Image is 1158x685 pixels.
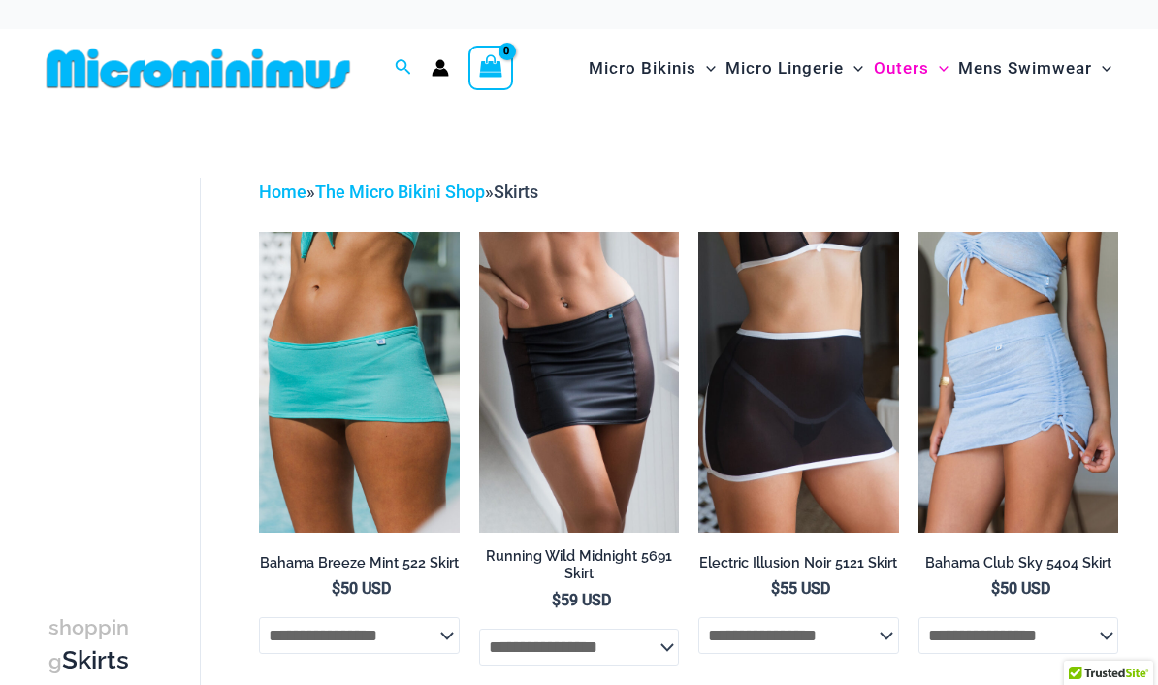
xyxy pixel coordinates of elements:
span: Micro Lingerie [725,44,844,93]
img: Electric Illusion Noir Skirt 02 [698,232,898,533]
span: $ [552,591,561,609]
bdi: 50 USD [991,579,1050,598]
a: The Micro Bikini Shop [315,181,485,202]
a: Account icon link [432,59,449,77]
h2: Bahama Club Sky 5404 Skirt [918,554,1118,572]
h3: Skirts [48,610,132,678]
h2: Electric Illusion Noir 5121 Skirt [698,554,898,572]
h2: Bahama Breeze Mint 522 Skirt [259,554,459,572]
bdi: 55 USD [771,579,830,598]
a: Running Wild Midnight 5691 Skirt [479,547,679,591]
nav: Site Navigation [581,36,1119,101]
span: Menu Toggle [844,44,863,93]
span: $ [332,579,340,598]
a: Electric Illusion Noir Skirt 02Electric Illusion Noir 1521 Bra 611 Micro 5121 Skirt 01Electric Il... [698,232,898,533]
bdi: 50 USD [332,579,391,598]
a: Mens SwimwearMenu ToggleMenu Toggle [953,39,1116,98]
a: Micro LingerieMenu ToggleMenu Toggle [721,39,868,98]
img: Running Wild Midnight 5691 Skirt [479,232,679,533]
span: » » [259,181,538,202]
iframe: TrustedSite Certified [48,162,223,550]
a: Bahama Breeze Mint 522 Skirt [259,554,459,579]
span: Menu Toggle [929,44,949,93]
span: Micro Bikinis [589,44,696,93]
bdi: 59 USD [552,591,611,609]
img: Bahama Club Sky 9170 Crop Top 5404 Skirt 07 [918,232,1118,533]
a: Micro BikinisMenu ToggleMenu Toggle [584,39,721,98]
a: Search icon link [395,56,412,81]
span: shopping [48,615,129,673]
a: Bahama Club Sky 5404 Skirt [918,554,1118,579]
h2: Running Wild Midnight 5691 Skirt [479,547,679,583]
span: Skirts [494,181,538,202]
span: $ [771,579,780,598]
span: $ [991,579,1000,598]
span: Menu Toggle [696,44,716,93]
img: Bahama Breeze Mint 522 Skirt 01 [259,232,459,533]
span: Outers [874,44,929,93]
img: MM SHOP LOGO FLAT [39,47,358,90]
a: Electric Illusion Noir 5121 Skirt [698,554,898,579]
a: OutersMenu ToggleMenu Toggle [869,39,953,98]
a: Running Wild Midnight 5691 SkirtRunning Wild Midnight 1052 Top 5691 Skirt 06Running Wild Midnight... [479,232,679,533]
a: Bahama Club Sky 9170 Crop Top 5404 Skirt 07Bahama Club Sky 9170 Crop Top 5404 Skirt 10Bahama Club... [918,232,1118,533]
a: Home [259,181,306,202]
span: Menu Toggle [1092,44,1111,93]
a: Bahama Breeze Mint 522 Skirt 01Bahama Breeze Mint 522 Skirt 02Bahama Breeze Mint 522 Skirt 02 [259,232,459,533]
a: View Shopping Cart, empty [468,46,513,90]
span: Mens Swimwear [958,44,1092,93]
